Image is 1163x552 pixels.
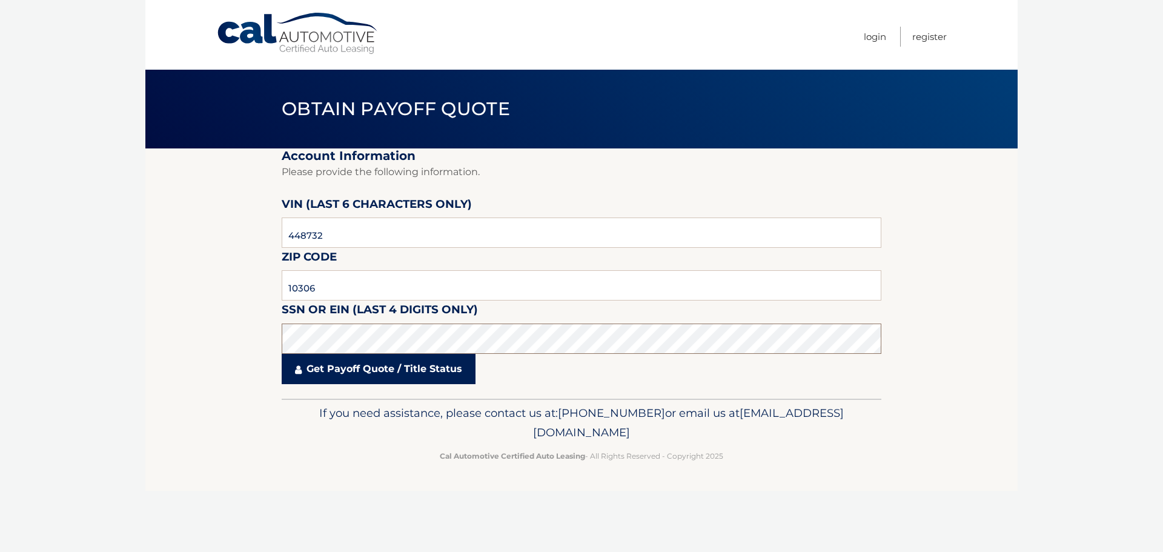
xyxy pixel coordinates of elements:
[290,404,873,442] p: If you need assistance, please contact us at: or email us at
[216,12,380,55] a: Cal Automotive
[282,354,475,384] a: Get Payoff Quote / Title Status
[282,301,478,323] label: SSN or EIN (last 4 digits only)
[282,164,881,181] p: Please provide the following information.
[912,27,947,47] a: Register
[282,98,510,120] span: Obtain Payoff Quote
[864,27,886,47] a: Login
[282,195,472,218] label: VIN (last 6 characters only)
[282,148,881,164] h2: Account Information
[282,248,337,270] label: Zip Code
[558,406,665,420] span: [PHONE_NUMBER]
[290,450,873,462] p: - All Rights Reserved - Copyright 2025
[440,451,585,461] strong: Cal Automotive Certified Auto Leasing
